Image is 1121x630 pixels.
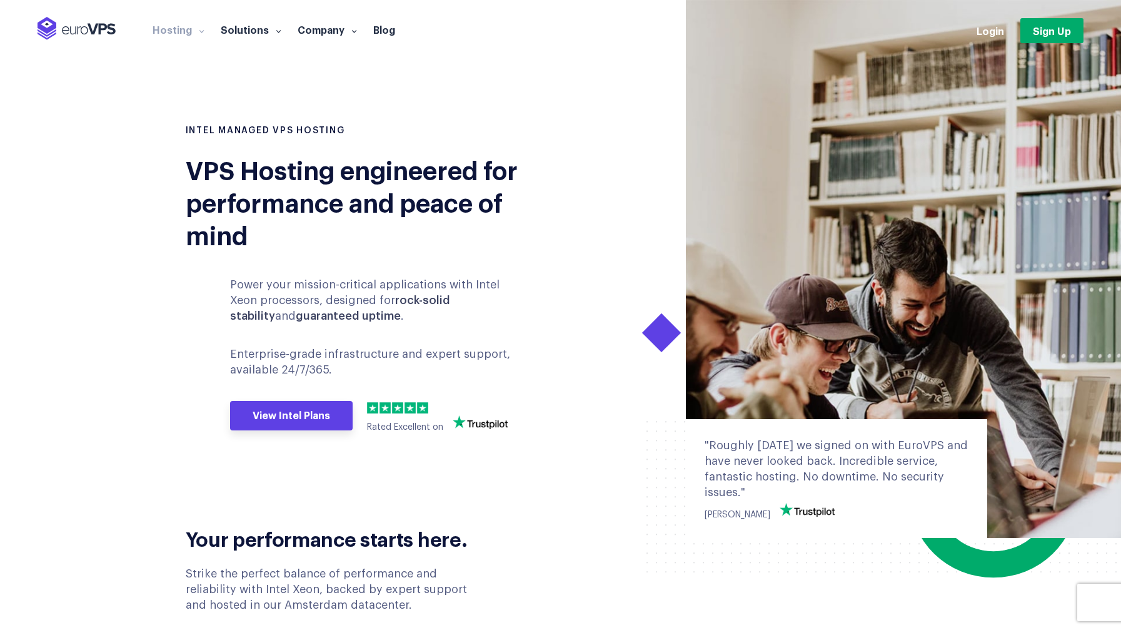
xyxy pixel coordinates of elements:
[186,153,551,250] div: VPS Hosting engineered for performance and peace of mind
[186,125,551,138] h1: INTEL MANAGED VPS HOSTING
[289,23,365,36] a: Company
[380,402,391,414] img: 2
[417,402,428,414] img: 5
[144,23,213,36] a: Hosting
[38,17,116,40] img: EuroVPS
[296,310,401,322] b: guaranteed uptime
[186,526,488,551] h2: Your performance starts here.
[230,347,526,378] p: Enterprise-grade infrastructure and expert support, available 24/7/365.
[213,23,289,36] a: Solutions
[230,401,353,431] a: View Intel Plans
[367,423,443,432] span: Rated Excellent on
[405,402,416,414] img: 4
[392,402,403,414] img: 3
[1020,18,1083,43] a: Sign Up
[705,511,770,519] span: [PERSON_NAME]
[367,402,378,414] img: 1
[705,438,968,501] div: "Roughly [DATE] we signed on with EuroVPS and have never looked back. Incredible service, fantast...
[365,23,403,36] a: Blog
[977,24,1004,38] a: Login
[230,277,526,325] p: Power your mission-critical applications with Intel Xeon processors, designed for and .
[230,295,450,322] b: rock-solid stability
